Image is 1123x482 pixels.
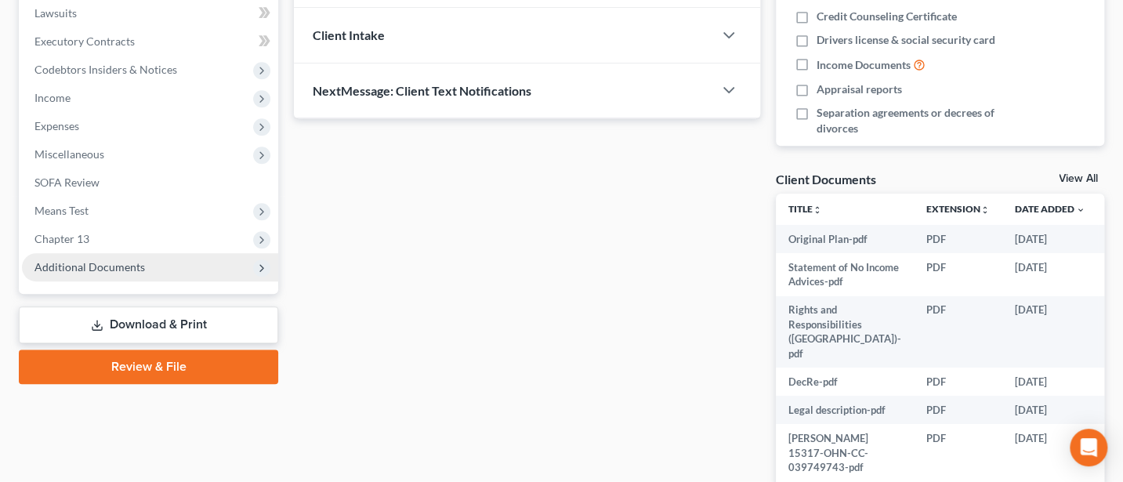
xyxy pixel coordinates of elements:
[313,83,531,98] span: NextMessage: Client Text Notifications
[1059,173,1098,184] a: View All
[914,424,1002,481] td: PDF
[34,119,79,132] span: Expenses
[788,203,822,215] a: Titleunfold_more
[19,306,278,343] a: Download & Print
[1015,203,1085,215] a: Date Added expand_more
[1076,205,1085,215] i: expand_more
[914,296,1002,368] td: PDF
[34,63,177,76] span: Codebtors Insiders & Notices
[817,57,911,73] span: Income Documents
[1002,368,1098,396] td: [DATE]
[817,82,902,97] span: Appraisal reports
[34,34,135,48] span: Executory Contracts
[914,225,1002,253] td: PDF
[817,105,1009,136] span: Separation agreements or decrees of divorces
[980,205,990,215] i: unfold_more
[776,396,914,424] td: Legal description-pdf
[34,204,89,217] span: Means Test
[34,260,145,274] span: Additional Documents
[926,203,990,215] a: Extensionunfold_more
[817,9,957,24] span: Credit Counseling Certificate
[1002,225,1098,253] td: [DATE]
[914,253,1002,296] td: PDF
[313,27,385,42] span: Client Intake
[776,225,914,253] td: Original Plan-pdf
[776,171,876,187] div: Client Documents
[34,176,100,189] span: SOFA Review
[914,368,1002,396] td: PDF
[817,32,995,48] span: Drivers license & social security card
[776,253,914,296] td: Statement of No Income Advices-pdf
[914,396,1002,424] td: PDF
[1002,253,1098,296] td: [DATE]
[1002,396,1098,424] td: [DATE]
[34,147,104,161] span: Miscellaneous
[34,6,77,20] span: Lawsuits
[1002,296,1098,368] td: [DATE]
[776,296,914,368] td: Rights and Responsibilities ([GEOGRAPHIC_DATA])-pdf
[22,169,278,197] a: SOFA Review
[34,91,71,104] span: Income
[813,205,822,215] i: unfold_more
[34,232,89,245] span: Chapter 13
[1070,429,1107,466] div: Open Intercom Messenger
[776,368,914,396] td: DecRe-pdf
[22,27,278,56] a: Executory Contracts
[1002,424,1098,481] td: [DATE]
[776,424,914,481] td: [PERSON_NAME] 15317-OHN-CC-039749743-pdf
[19,350,278,384] a: Review & File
